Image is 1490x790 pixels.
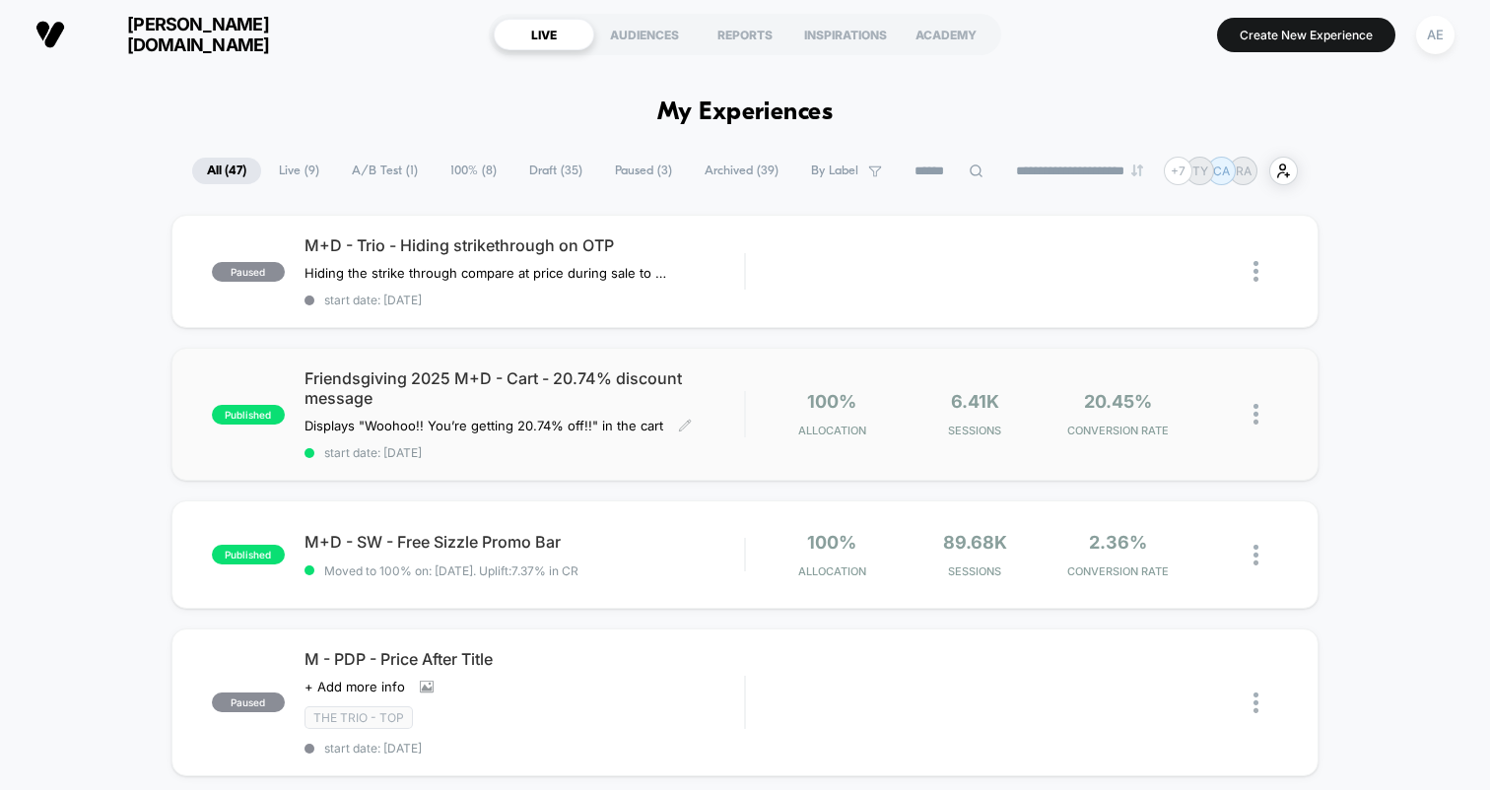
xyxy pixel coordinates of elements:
[807,532,856,553] span: 100%
[1192,164,1208,178] p: TY
[305,445,744,460] span: start date: [DATE]
[436,158,511,184] span: 100% ( 8 )
[811,164,858,178] span: By Label
[212,262,285,282] span: paused
[1253,545,1258,565] img: close
[192,158,261,184] span: All ( 47 )
[1051,564,1185,578] span: CONVERSION RATE
[1416,16,1455,54] div: AE
[264,158,334,184] span: Live ( 9 )
[690,158,793,184] span: Archived ( 39 )
[1164,157,1192,185] div: + 7
[305,293,744,307] span: start date: [DATE]
[1253,261,1258,282] img: close
[305,649,744,669] span: M - PDP - Price After Title
[514,158,597,184] span: Draft ( 35 )
[1089,532,1147,553] span: 2.36%
[1253,692,1258,713] img: close
[337,158,433,184] span: A/B Test ( 1 )
[212,545,285,564] span: published
[657,99,834,127] h1: My Experiences
[943,532,1007,553] span: 89.68k
[305,679,405,694] span: + Add more info
[305,741,744,756] span: start date: [DATE]
[30,13,322,56] button: [PERSON_NAME][DOMAIN_NAME]
[305,532,744,552] span: M+D - SW - Free Sizzle Promo Bar
[1131,165,1143,176] img: end
[305,418,663,433] span: Displays "Woohoo!! You’re getting 20.74% off!!" in the cart
[594,19,695,50] div: AUDIENCES
[212,405,285,425] span: published
[324,563,578,578] span: Moved to 100% on: [DATE] . Uplift: 7.37% in CR
[600,158,687,184] span: Paused ( 3 )
[807,391,856,412] span: 100%
[1410,15,1460,55] button: AE
[909,424,1042,437] span: Sessions
[1236,164,1252,178] p: RA
[798,564,866,578] span: Allocation
[795,19,896,50] div: INSPIRATIONS
[909,564,1042,578] span: Sessions
[212,692,285,712] span: paused
[1217,18,1395,52] button: Create New Experience
[1051,424,1185,437] span: CONVERSION RATE
[798,424,866,437] span: Allocation
[80,14,316,55] span: [PERSON_NAME][DOMAIN_NAME]
[305,265,670,281] span: Hiding the strike through compare at price during sale to see whether its less confusing
[1253,404,1258,425] img: close
[951,391,999,412] span: 6.41k
[896,19,996,50] div: ACADEMY
[305,706,413,729] span: The Trio - Top
[1084,391,1152,412] span: 20.45%
[35,20,65,49] img: Visually logo
[494,19,594,50] div: LIVE
[1213,164,1230,178] p: CA
[305,235,744,255] span: M+D - Trio - Hiding strikethrough on OTP
[695,19,795,50] div: REPORTS
[305,368,744,408] span: Friendsgiving 2025 M+D - Cart - 20.74% discount message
